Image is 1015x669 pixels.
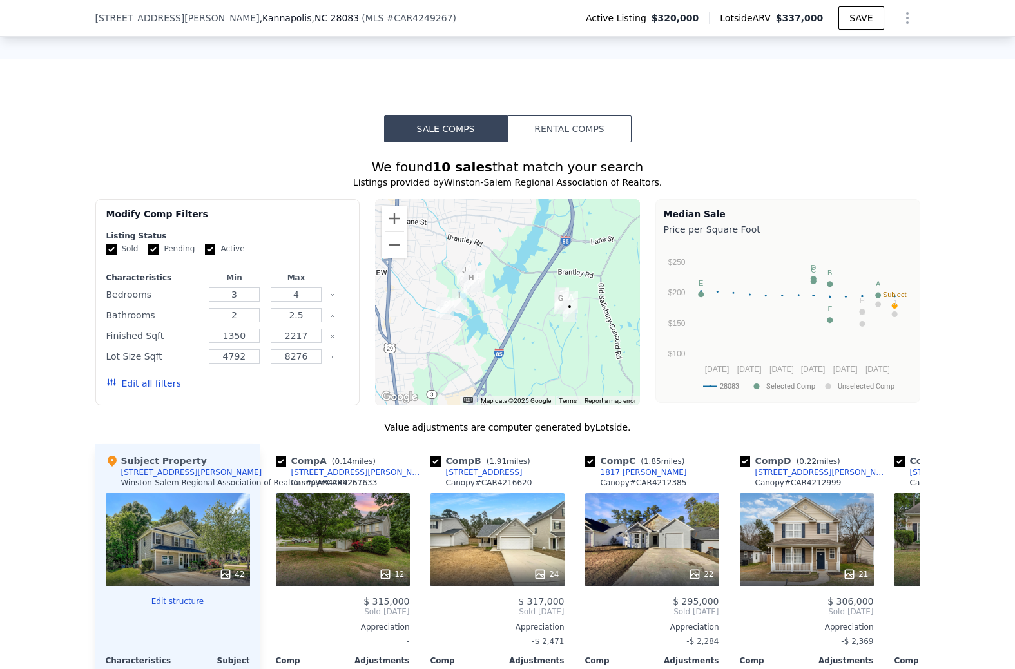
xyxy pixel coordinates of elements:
div: Appreciation [585,622,719,632]
div: Adjustments [652,655,719,666]
div: 1901 Summit Ridge Ln [452,289,467,311]
div: Lot Size Sqft [106,347,201,365]
div: Comp A [276,454,381,467]
label: Sold [106,244,139,255]
div: Price per Square Foot [664,220,912,238]
button: SAVE [838,6,884,30]
span: MLS [365,13,384,23]
text: I [877,289,879,296]
span: -$ 2,284 [686,637,719,646]
text: [DATE] [737,365,761,374]
div: [STREET_ADDRESS][PERSON_NAME] [755,467,889,478]
text: G [859,309,865,316]
svg: A chart. [664,238,912,400]
div: Value adjustments are computer generated by Lotside . [95,421,920,434]
span: $ 317,000 [518,596,564,606]
a: Report a map error [585,397,636,404]
text: [DATE] [833,365,857,374]
span: ( miles) [327,457,381,466]
span: Sold [DATE] [276,606,410,617]
button: Show Options [894,5,920,31]
span: $ 315,000 [363,596,409,606]
span: Sold [DATE] [585,606,719,617]
div: Appreciation [430,622,565,632]
text: A [875,280,880,287]
div: 4825 Samuel Richard St [563,300,577,322]
div: Listings provided by Winston-Salem Regional Association of Realtors . [95,176,920,189]
button: Rental Comps [508,115,632,142]
div: 3217 Ian Patrick Ave [554,292,568,314]
div: Comp D [740,454,846,467]
div: Winston-Salem Regional Association of Realtors # CAR4249267 [121,478,363,488]
text: $200 [668,288,685,297]
div: Bedrooms [106,286,201,304]
div: Comp B [430,454,536,467]
div: 12 [379,568,404,581]
button: Clear [330,334,335,339]
button: Sale Comps [384,115,508,142]
div: Canopy # CAR4156186 [910,478,996,488]
text: F [827,305,832,313]
text: Unselected Comp [838,382,894,391]
div: Subject Property [106,454,207,467]
div: Appreciation [276,622,410,632]
text: [DATE] [865,365,890,374]
text: $100 [668,349,685,358]
span: [STREET_ADDRESS][PERSON_NAME] [95,12,260,24]
span: , NC 28083 [311,13,359,23]
span: # CAR4249267 [386,13,452,23]
button: Clear [330,293,335,298]
div: Comp [276,655,343,666]
a: [STREET_ADDRESS] [894,467,987,478]
span: ( miles) [635,457,690,466]
text: E [699,279,703,287]
span: Sold [DATE] [740,606,874,617]
span: Map data ©2025 Google [481,397,551,404]
div: 42 [219,568,244,581]
div: Max [268,273,325,283]
div: Appreciation [740,622,874,632]
span: 0.14 [335,457,353,466]
input: Active [205,244,215,255]
text: B [827,269,832,276]
div: Comp C [585,454,690,467]
span: $ 295,000 [673,596,719,606]
button: Clear [330,313,335,318]
text: [DATE] [704,365,729,374]
button: Keyboard shortcuts [463,397,472,403]
span: $ 306,000 [827,596,873,606]
a: [STREET_ADDRESS] [430,467,523,478]
img: Google [378,389,421,405]
input: Pending [148,244,159,255]
div: Canopy # CAR4251633 [291,478,378,488]
a: 1817 [PERSON_NAME] [585,467,687,478]
label: Active [205,244,244,255]
strong: 10 sales [432,159,492,175]
div: [STREET_ADDRESS] [910,467,987,478]
div: We found that match your search [95,158,920,176]
div: Adjustments [343,655,410,666]
div: Modify Comp Filters [106,208,349,231]
div: 1988 Clear Brooke Dr [457,264,471,286]
div: 21 [843,568,868,581]
button: Edit structure [106,596,250,606]
div: Min [206,273,262,283]
span: Sold [DATE] [430,606,565,617]
div: Subject [178,655,250,666]
text: D [811,264,816,271]
span: 1.91 [489,457,507,466]
div: 3249 Ian Patrick Ave [555,288,569,310]
span: -$ 2,369 [841,637,873,646]
text: $250 [668,258,685,267]
div: Canopy # CAR4212999 [755,478,842,488]
div: 4874 Hawfield St [564,291,578,313]
div: Bathrooms [106,306,201,324]
span: ( miles) [481,457,536,466]
button: Zoom in [382,206,407,231]
div: Characteristics [106,273,201,283]
div: Adjustments [498,655,565,666]
div: 1817 [PERSON_NAME] [601,467,687,478]
span: ( miles) [791,457,846,466]
div: 1791 Mission Oaks St [436,297,450,319]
